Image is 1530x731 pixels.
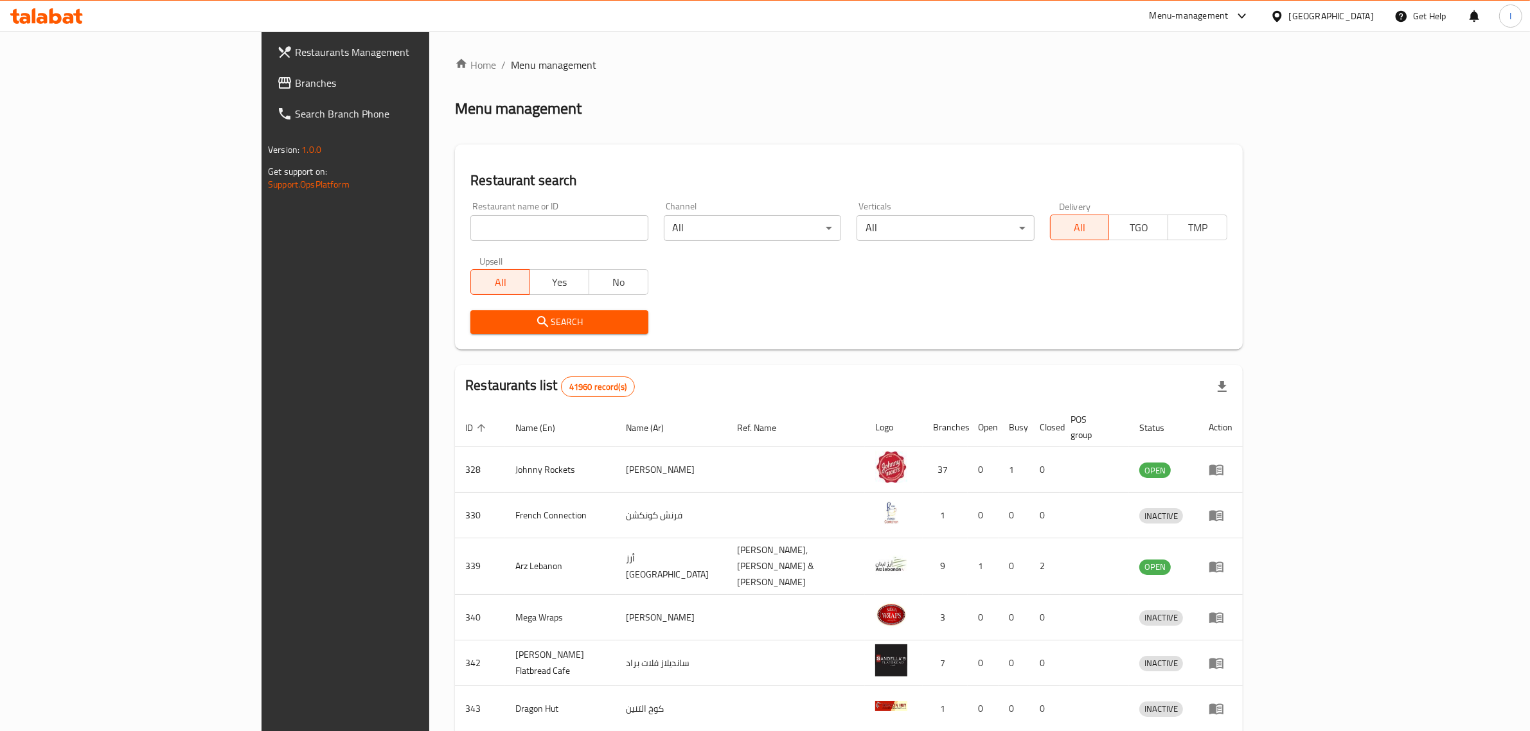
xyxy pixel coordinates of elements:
[1168,215,1227,240] button: TMP
[1029,595,1060,640] td: 0
[616,493,727,538] td: فرنش كونكشن
[470,310,648,334] button: Search
[999,408,1029,447] th: Busy
[968,493,999,538] td: 0
[626,420,680,436] span: Name (Ar)
[505,595,616,640] td: Mega Wraps
[1029,447,1060,493] td: 0
[875,548,907,580] img: Arz Lebanon
[479,256,503,265] label: Upsell
[295,75,507,91] span: Branches
[295,106,507,121] span: Search Branch Phone
[455,57,1243,73] nav: breadcrumb
[511,57,596,73] span: Menu management
[923,595,968,640] td: 3
[968,408,999,447] th: Open
[923,493,968,538] td: 1
[505,538,616,595] td: Arz Lebanon
[267,98,517,129] a: Search Branch Phone
[999,447,1029,493] td: 1
[923,640,968,686] td: 7
[1139,508,1183,524] div: INACTIVE
[1139,610,1183,626] div: INACTIVE
[535,273,584,292] span: Yes
[515,420,572,436] span: Name (En)
[1139,559,1171,574] span: OPEN
[1071,412,1114,443] span: POS group
[1289,9,1374,23] div: [GEOGRAPHIC_DATA]
[455,98,582,119] h2: Menu management
[301,141,321,158] span: 1.0.0
[1029,640,1060,686] td: 0
[999,595,1029,640] td: 0
[1114,218,1163,237] span: TGO
[968,538,999,595] td: 1
[875,497,907,529] img: French Connection
[1209,462,1232,477] div: Menu
[923,447,968,493] td: 37
[664,215,841,241] div: All
[616,538,727,595] td: أرز [GEOGRAPHIC_DATA]
[1108,215,1168,240] button: TGO
[1209,610,1232,625] div: Menu
[268,141,299,158] span: Version:
[1173,218,1222,237] span: TMP
[470,171,1227,190] h2: Restaurant search
[968,640,999,686] td: 0
[589,269,648,295] button: No
[465,376,635,397] h2: Restaurants list
[505,447,616,493] td: Johnny Rockets
[481,314,637,330] span: Search
[268,163,327,180] span: Get support on:
[1139,559,1171,575] div: OPEN
[1139,420,1181,436] span: Status
[999,493,1029,538] td: 0
[1139,701,1183,717] div: INACTIVE
[295,44,507,60] span: Restaurants Management
[1209,655,1232,671] div: Menu
[1139,610,1183,625] span: INACTIVE
[1209,507,1232,523] div: Menu
[1139,463,1171,478] span: OPEN
[470,269,530,295] button: All
[968,595,999,640] td: 0
[1056,218,1105,237] span: All
[561,376,635,397] div: Total records count
[999,538,1029,595] td: 0
[465,420,490,436] span: ID
[968,447,999,493] td: 0
[875,599,907,631] img: Mega Wraps
[267,37,517,67] a: Restaurants Management
[1209,701,1232,716] div: Menu
[594,273,643,292] span: No
[267,67,517,98] a: Branches
[616,640,727,686] td: سانديلاز فلات براد
[562,381,634,393] span: 41960 record(s)
[1139,656,1183,671] span: INACTIVE
[476,273,525,292] span: All
[268,176,350,193] a: Support.OpsPlatform
[865,408,923,447] th: Logo
[738,420,794,436] span: Ref. Name
[616,447,727,493] td: [PERSON_NAME]
[1198,408,1243,447] th: Action
[1050,215,1110,240] button: All
[529,269,589,295] button: Yes
[1207,371,1238,402] div: Export file
[923,408,968,447] th: Branches
[470,215,648,241] input: Search for restaurant name or ID..
[505,640,616,686] td: [PERSON_NAME] Flatbread Cafe
[999,640,1029,686] td: 0
[875,690,907,722] img: Dragon Hut
[875,451,907,483] img: Johnny Rockets
[1029,408,1060,447] th: Closed
[1509,9,1511,23] span: I
[1150,8,1229,24] div: Menu-management
[923,538,968,595] td: 9
[875,644,907,676] img: Sandella's Flatbread Cafe
[1029,538,1060,595] td: 2
[1139,509,1183,524] span: INACTIVE
[857,215,1034,241] div: All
